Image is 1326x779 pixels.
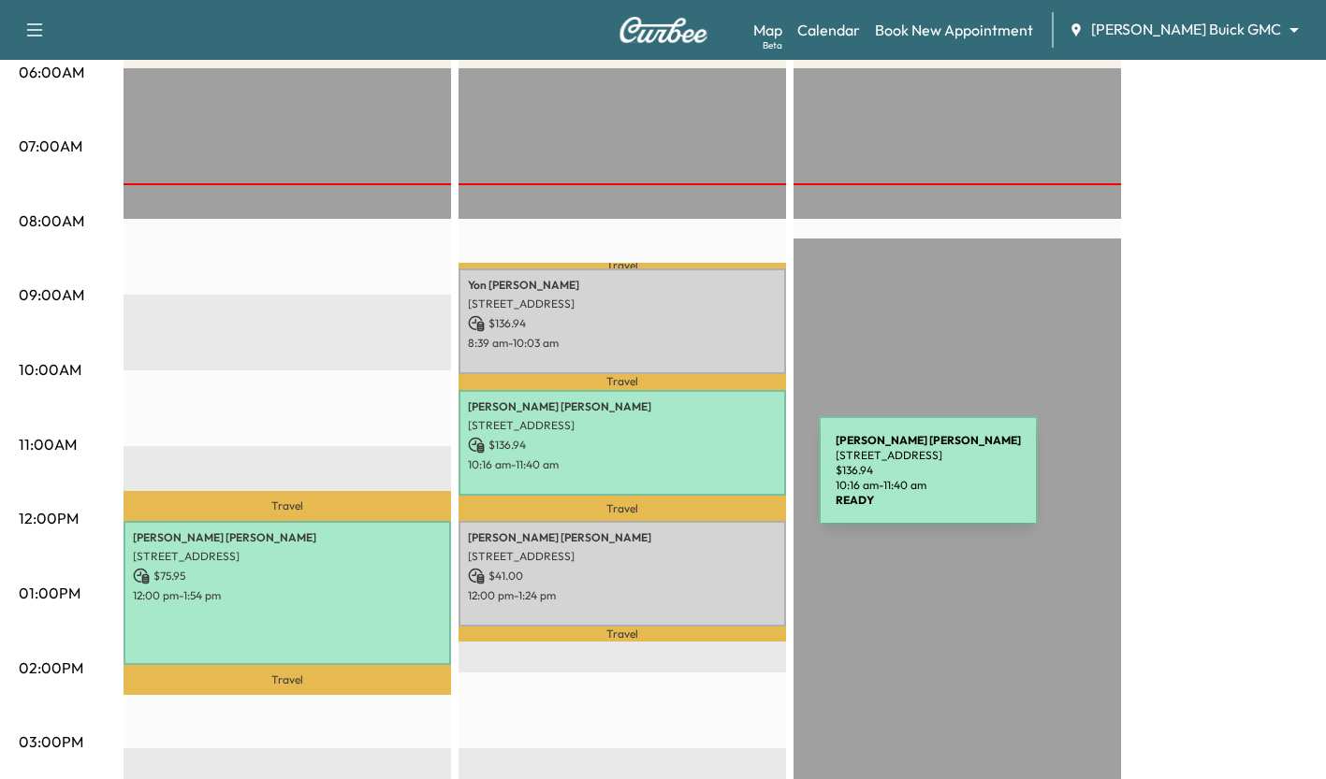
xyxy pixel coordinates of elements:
div: Beta [763,38,782,52]
p: 01:00PM [19,582,80,604]
span: [PERSON_NAME] Buick GMC [1091,19,1281,40]
p: $ 136.94 [468,315,777,332]
p: 8:39 am - 10:03 am [468,336,777,351]
p: $ 136.94 [468,437,777,454]
p: 12:00 pm - 1:54 pm [133,588,442,603]
a: Calendar [797,19,860,41]
p: [STREET_ADDRESS] [468,296,777,311]
a: MapBeta [753,19,782,41]
p: Travel [459,496,786,521]
p: $ 75.95 [133,568,442,584]
p: [PERSON_NAME] [PERSON_NAME] [133,530,442,545]
p: 12:00PM [19,507,79,529]
p: Travel [124,665,451,695]
p: 10:00AM [19,358,81,381]
p: [STREET_ADDRESS] [468,549,777,564]
p: [PERSON_NAME] [PERSON_NAME] [468,530,777,545]
p: 06:00AM [19,61,84,83]
p: 09:00AM [19,283,84,306]
p: 07:00AM [19,135,82,157]
a: Book New Appointment [875,19,1033,41]
p: 10:16 am - 11:40 am [468,457,777,472]
p: 11:00AM [19,433,77,455]
p: $ 41.00 [468,568,777,584]
p: Travel [124,491,451,521]
p: [STREET_ADDRESS] [468,418,777,433]
p: Travel [459,374,786,390]
p: 08:00AM [19,209,84,232]
p: 12:00 pm - 1:24 pm [468,588,777,603]
p: Travel [459,263,786,267]
p: 02:00PM [19,656,83,679]
p: 03:00PM [19,730,83,753]
p: [PERSON_NAME] [PERSON_NAME] [468,399,777,414]
p: Travel [459,627,786,642]
img: Curbee Logo [619,17,708,43]
p: Yon [PERSON_NAME] [468,278,777,293]
p: [STREET_ADDRESS] [133,549,442,564]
